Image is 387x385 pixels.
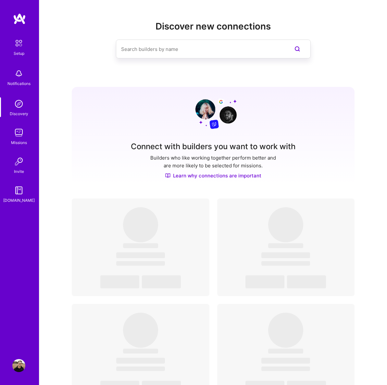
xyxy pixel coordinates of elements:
[261,367,310,371] span: ‌
[165,173,170,178] img: Discover
[116,261,165,266] span: ‌
[131,142,295,151] h3: Connect with builders you want to work with
[14,168,24,175] div: Invite
[12,97,25,110] img: discovery
[100,275,139,288] span: ‌
[121,41,280,57] input: Search builders by name
[14,50,24,57] div: Setup
[12,36,26,50] img: setup
[268,313,303,348] span: ‌
[268,207,303,242] span: ‌
[287,275,326,288] span: ‌
[116,252,165,258] span: ‌
[261,261,310,266] span: ‌
[3,197,35,204] div: [DOMAIN_NAME]
[261,358,310,364] span: ‌
[245,275,284,288] span: ‌
[12,359,25,372] img: User Avatar
[261,252,310,258] span: ‌
[293,45,301,53] i: icon SearchPurple
[12,155,25,168] img: Invite
[12,67,25,80] img: bell
[10,110,28,117] div: Discovery
[165,172,261,179] a: Learn why connections are important
[123,313,158,348] span: ‌
[142,275,181,288] span: ‌
[123,349,158,354] span: ‌
[268,349,303,354] span: ‌
[116,367,165,371] span: ‌
[72,21,355,32] h2: Discover new connections
[13,13,26,25] img: logo
[123,207,158,242] span: ‌
[11,139,27,146] div: Missions
[268,243,303,248] span: ‌
[7,80,31,87] div: Notifications
[12,184,25,197] img: guide book
[149,154,277,170] p: Builders who like working together perform better and are more likely to be selected for missions.
[190,93,237,129] img: Grow your network
[116,358,165,364] span: ‌
[12,126,25,139] img: teamwork
[123,243,158,248] span: ‌
[11,359,27,372] a: User Avatar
